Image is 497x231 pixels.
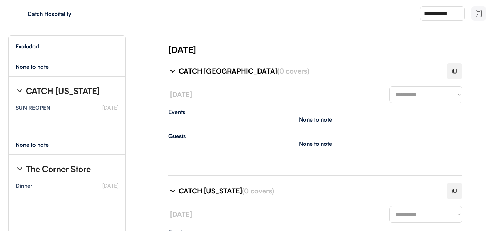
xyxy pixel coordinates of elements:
div: Dinner [16,183,32,189]
div: Guests [168,133,462,139]
div: None to note [16,64,61,69]
div: CATCH [US_STATE] [26,87,99,95]
img: chevron-right%20%281%29.svg [16,165,24,173]
div: None to note [299,141,332,146]
div: SUN REOPEN [16,105,50,110]
font: [DATE] [170,90,192,99]
font: (0 covers) [242,186,274,195]
div: [DATE] [168,44,497,56]
font: [DATE] [102,104,118,111]
div: None to note [16,142,61,147]
div: The Corner Store [26,165,91,173]
img: chevron-right%20%281%29.svg [168,67,177,75]
img: chevron-right%20%281%29.svg [168,187,177,195]
img: chevron-right%20%281%29.svg [16,87,24,95]
font: (0 covers) [277,67,309,75]
div: Excluded [16,44,39,49]
div: CATCH [GEOGRAPHIC_DATA] [179,66,438,76]
div: CATCH [US_STATE] [179,186,438,196]
div: None to note [299,117,332,122]
div: Events [168,109,462,115]
div: Catch Hospitality [28,11,115,17]
font: [DATE] [102,182,118,189]
font: [DATE] [170,210,192,219]
img: file-02.svg [475,9,483,18]
img: yH5BAEAAAAALAAAAAABAAEAAAIBRAA7 [14,8,25,19]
